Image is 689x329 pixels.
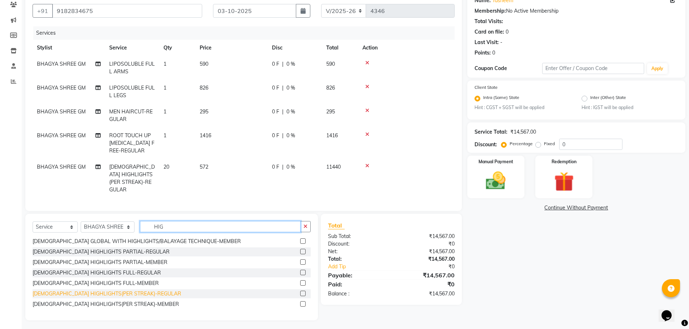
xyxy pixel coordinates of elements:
[163,85,166,91] span: 1
[659,300,682,322] iframe: chat widget
[33,248,170,256] div: [DEMOGRAPHIC_DATA] HIGHLIGHTS PARTIAL-REGULAR
[475,128,507,136] div: Service Total:
[326,132,338,139] span: 1416
[33,269,161,277] div: [DEMOGRAPHIC_DATA] HIGHLIGHTS FULL-REGULAR
[109,85,155,99] span: LIPOSOLUBLE FULL LEGS
[492,49,495,57] div: 0
[322,40,358,56] th: Total
[195,40,268,56] th: Price
[326,85,335,91] span: 826
[109,132,154,154] span: ROOT TOUCH UP [MEDICAL_DATA] FREE-REGULAR
[33,238,241,245] div: [DEMOGRAPHIC_DATA] GLOBAL WITH HIGHLIGHTS/BALAYAGE TECHNIQUE-MEMBER
[475,104,571,111] small: Hint : CGST + SGST will be applied
[37,85,86,91] span: BHAGYA SHREE GM
[647,63,668,74] button: Apply
[590,94,626,103] label: Inter (Other) State
[163,132,166,139] span: 1
[286,163,295,171] span: 0 %
[109,164,155,193] span: [DEMOGRAPHIC_DATA] HIGHLIGHTS(PER STREAK)-REGULAR
[475,141,497,148] div: Discount:
[323,263,403,270] a: Add Tip
[500,39,502,46] div: -
[272,108,279,116] span: 0 F
[286,60,295,68] span: 0 %
[323,233,391,240] div: Sub Total:
[52,4,202,18] input: Search by Name/Mobile/Email/Code
[33,280,159,287] div: [DEMOGRAPHIC_DATA] HIGHLIGHTS FULL-MEMBER
[480,169,512,192] img: _cash.svg
[475,18,503,25] div: Total Visits:
[200,85,208,91] span: 826
[391,280,460,289] div: ₹0
[323,271,391,280] div: Payable:
[475,84,498,91] label: Client State
[582,104,678,111] small: Hint : IGST will be applied
[33,26,460,40] div: Services
[282,108,284,116] span: |
[391,233,460,240] div: ₹14,567.00
[282,60,284,68] span: |
[544,140,555,147] label: Fixed
[391,240,460,248] div: ₹0
[163,164,169,170] span: 20
[483,94,519,103] label: Intra (Same) State
[475,7,678,15] div: No Active Membership
[323,280,391,289] div: Paid:
[37,164,86,170] span: BHAGYA SHREE GM
[510,140,533,147] label: Percentage
[109,108,153,122] span: MEN HAIRCUT-REGULAR
[475,7,506,15] div: Membership:
[272,60,279,68] span: 0 F
[548,169,580,194] img: _gift.svg
[552,159,577,165] label: Redemption
[542,63,644,74] input: Enter Offer / Coupon Code
[33,40,105,56] th: Stylist
[475,28,504,36] div: Card on file:
[33,259,167,266] div: [DEMOGRAPHIC_DATA] HIGHLIGHTS PARTIAL-MEMBER
[475,65,543,72] div: Coupon Code
[323,240,391,248] div: Discount:
[323,255,391,263] div: Total:
[37,132,86,139] span: BHAGYA SHREE GM
[391,248,460,255] div: ₹14,567.00
[37,108,86,115] span: BHAGYA SHREE GM
[506,28,509,36] div: 0
[163,108,166,115] span: 1
[268,40,322,56] th: Disc
[391,271,460,280] div: ₹14,567.00
[328,222,345,229] span: Total
[37,61,86,67] span: BHAGYA SHREE GM
[33,4,53,18] button: +91
[326,61,335,67] span: 590
[282,163,284,171] span: |
[282,84,284,92] span: |
[510,128,536,136] div: ₹14,567.00
[105,40,159,56] th: Service
[391,255,460,263] div: ₹14,567.00
[163,61,166,67] span: 1
[403,263,460,270] div: ₹0
[272,132,279,139] span: 0 F
[200,164,208,170] span: 572
[326,108,335,115] span: 295
[282,132,284,139] span: |
[469,204,684,212] a: Continue Without Payment
[200,132,211,139] span: 1416
[286,108,295,116] span: 0 %
[33,300,179,308] div: [DEMOGRAPHIC_DATA] HIGHLIGHTS(PER STREAK)-MEMBER
[475,49,491,57] div: Points:
[33,290,181,298] div: [DEMOGRAPHIC_DATA] HIGHLIGHTS(PER STREAK)-REGULAR
[140,221,301,232] input: Search or Scan
[323,290,391,298] div: Balance :
[323,248,391,255] div: Net:
[326,164,341,170] span: 11440
[479,159,513,165] label: Manual Payment
[272,84,279,92] span: 0 F
[159,40,195,56] th: Qty
[391,290,460,298] div: ₹14,567.00
[200,108,208,115] span: 295
[272,163,279,171] span: 0 F
[286,84,295,92] span: 0 %
[358,40,455,56] th: Action
[475,39,499,46] div: Last Visit:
